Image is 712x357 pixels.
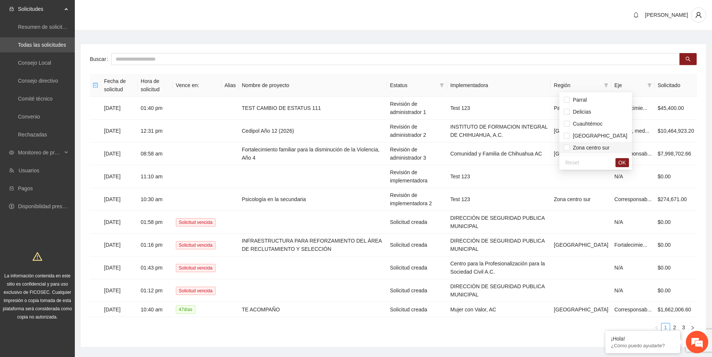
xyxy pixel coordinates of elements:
td: Revisión de administrador 2 [387,120,447,142]
td: [DATE] [101,120,138,142]
span: search [685,56,691,62]
li: 3 [679,323,688,332]
td: Psicología en la secundaria [239,188,387,211]
button: left [652,323,661,332]
td: N/A [611,211,655,234]
td: Revisión de implementadora [387,165,447,188]
td: $0.00 [655,279,697,302]
td: Test 123 [447,188,551,211]
span: eye [9,150,14,155]
span: Solicitud vencida [176,241,216,249]
button: right [688,323,697,332]
td: Centro para la Profesionalización para la Sociedad Civil A.C. [447,256,551,279]
td: Solicitud creada [387,279,447,302]
td: Test 123 [447,97,551,120]
td: Revisión de administrador 3 [387,142,447,165]
span: bell [630,12,642,18]
td: [DATE] [101,279,138,302]
a: 1 [661,323,670,332]
label: Buscar [90,53,111,65]
span: OK [618,159,626,167]
td: [GEOGRAPHIC_DATA] [551,120,611,142]
a: Comité técnico [18,96,53,102]
span: 47 día s [176,305,195,314]
td: Comunidad y Familia de Chihuahua AC [447,142,551,165]
th: Hora de solicitud [138,74,173,97]
a: Usuarios [19,167,39,173]
span: Corresponsab... [614,151,652,157]
a: Consejo directivo [18,78,58,84]
th: Implementadora [447,74,551,97]
span: Delicias [570,109,591,115]
span: Solicitud vencida [176,264,216,272]
td: N/A [611,256,655,279]
span: filter [647,83,652,87]
li: Previous Page [652,323,661,332]
td: Revisión de implementadora 2 [387,188,447,211]
textarea: Escriba su mensaje y pulse “Intro” [4,204,143,230]
span: [PERSON_NAME] [645,12,688,18]
td: Solicitud creada [387,256,447,279]
td: $274,671.00 [655,188,697,211]
td: Cedipol Año 12 (2026) [239,120,387,142]
td: 08:58 am [138,142,173,165]
a: Todas las solicitudes [18,42,66,48]
td: Solicitud creada [387,302,447,317]
div: Chatee con nosotros ahora [39,38,126,48]
span: filter [604,83,608,87]
td: Revisión de administrador 1 [387,97,447,120]
td: Test 123 [447,165,551,188]
td: 01:43 pm [138,256,173,279]
p: ¿Cómo puedo ayudarte? [611,343,675,348]
span: Corresponsab... [614,196,652,202]
th: Solicitado [655,74,697,97]
button: OK [615,158,629,167]
td: $0.00 [655,165,697,188]
td: [DATE] [101,234,138,256]
td: $10,464,923.20 [655,120,697,142]
span: La información contenida en este sitio es confidencial y para uso exclusivo de FICOSEC. Cualquier... [3,273,72,320]
td: $45,400.00 [655,97,697,120]
button: Reset [562,158,582,167]
td: 12:31 pm [138,120,173,142]
td: Parral [551,97,611,120]
th: Alias [221,74,239,97]
td: N/A [611,279,655,302]
td: TE ACOMPAÑO [239,302,387,317]
li: 1 [661,323,670,332]
td: 10:30 am [138,188,173,211]
span: Estamos en línea. [43,100,103,175]
td: $0.00 [655,234,697,256]
span: Fortalecimie... [614,242,647,248]
li: 2 [670,323,679,332]
td: N/A [611,165,655,188]
td: 01:58 pm [138,211,173,234]
td: [GEOGRAPHIC_DATA] [551,302,611,317]
td: Solicitud creada [387,211,447,234]
span: Solicitudes [18,1,62,16]
th: Vence en: [173,74,221,97]
td: [DATE] [101,256,138,279]
span: warning [33,252,42,261]
td: $0.00 [655,256,697,279]
span: right [690,326,695,330]
div: Minimizar ventana de chat en vivo [123,4,141,22]
td: [DATE] [101,165,138,188]
td: [DATE] [101,302,138,317]
td: [DATE] [101,142,138,165]
td: 01:16 pm [138,234,173,256]
span: Estatus [390,81,437,89]
td: [DATE] [101,211,138,234]
td: 11:10 am [138,165,173,188]
td: Fortalecimiento familiar para la disminución de la Violencia, Año 4 [239,142,387,165]
td: DIRECCIÓN DE SEGURIDAD PUBLICA MUNICIPAL [447,211,551,234]
span: [GEOGRAPHIC_DATA] [570,133,627,139]
td: TEST CAMBIO DE ESTATUS 111 [239,97,387,120]
span: Solicitud vencida [176,218,216,227]
li: Next Page [688,323,697,332]
a: Rechazadas [18,132,47,138]
span: Monitoreo de proyectos [18,145,62,160]
th: Nombre de proyecto [239,74,387,97]
a: Consejo Local [18,60,51,66]
td: Solicitud creada [387,234,447,256]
